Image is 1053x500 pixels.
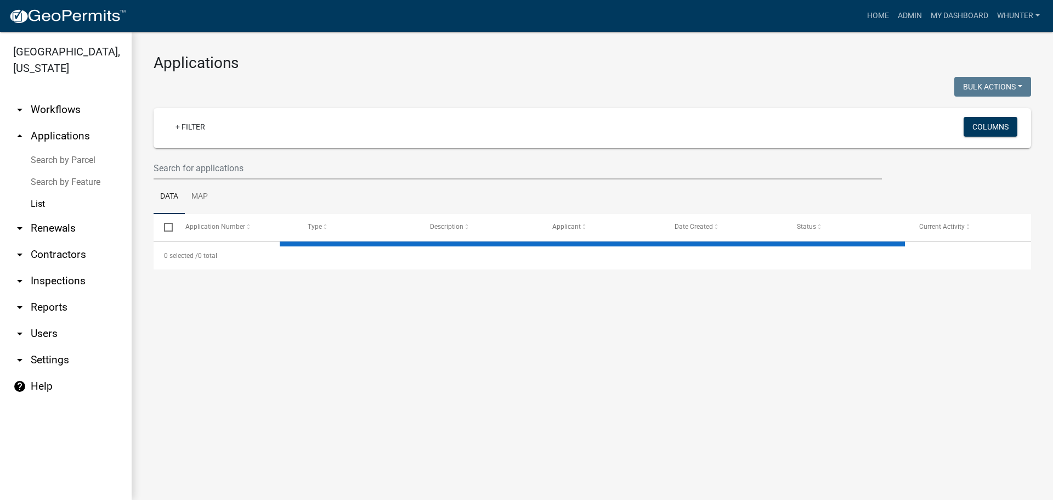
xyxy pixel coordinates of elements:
i: arrow_drop_down [13,274,26,288]
datatable-header-cell: Type [297,214,419,240]
a: + Filter [167,117,214,137]
a: Map [185,179,214,215]
a: Data [154,179,185,215]
i: arrow_drop_down [13,353,26,367]
datatable-header-cell: Description [420,214,542,240]
button: Columns [964,117,1017,137]
i: arrow_drop_down [13,248,26,261]
i: arrow_drop_down [13,327,26,340]
datatable-header-cell: Applicant [542,214,664,240]
button: Bulk Actions [954,77,1031,97]
span: Type [308,223,322,231]
a: My Dashboard [926,5,993,26]
i: arrow_drop_up [13,130,26,143]
a: Home [863,5,893,26]
i: arrow_drop_down [13,222,26,235]
span: Applicant [552,223,581,231]
input: Search for applications [154,157,882,179]
i: arrow_drop_down [13,301,26,314]
span: 0 selected / [164,252,198,260]
span: Current Activity [919,223,965,231]
span: Application Number [185,223,245,231]
span: Date Created [675,223,713,231]
span: Status [797,223,816,231]
i: help [13,380,26,393]
a: whunter [993,5,1044,26]
datatable-header-cell: Status [786,214,909,240]
h3: Applications [154,54,1031,72]
datatable-header-cell: Current Activity [909,214,1031,240]
i: arrow_drop_down [13,103,26,116]
datatable-header-cell: Select [154,214,174,240]
a: Admin [893,5,926,26]
datatable-header-cell: Application Number [174,214,297,240]
div: 0 total [154,242,1031,269]
span: Description [430,223,463,231]
datatable-header-cell: Date Created [664,214,786,240]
